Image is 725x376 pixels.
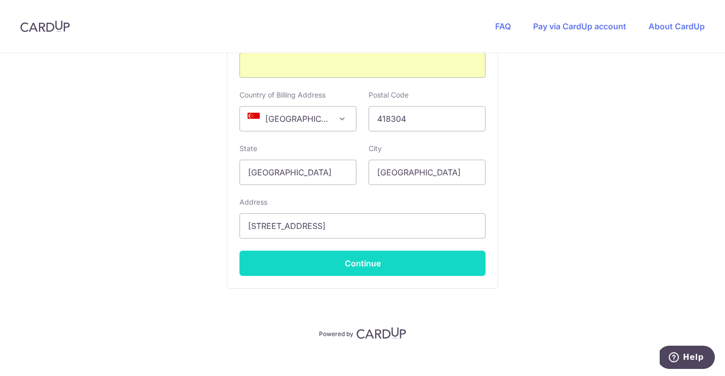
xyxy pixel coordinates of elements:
iframe: Opens a widget where you can find more information [660,346,715,371]
button: Continue [239,251,486,276]
a: Pay via CardUp account [533,21,626,31]
iframe: Secure card payment input frame [248,59,477,71]
label: City [369,144,382,154]
label: State [239,144,257,154]
input: Example 123456 [369,106,486,131]
a: About CardUp [649,21,705,31]
img: CardUp [356,327,406,339]
span: Singapore [240,107,356,131]
label: Postal Code [369,90,409,100]
label: Country of Billing Address [239,90,326,100]
a: FAQ [495,21,511,31]
span: Singapore [239,106,356,131]
p: Powered by [319,328,353,338]
label: Address [239,197,267,207]
img: CardUp [20,20,70,32]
